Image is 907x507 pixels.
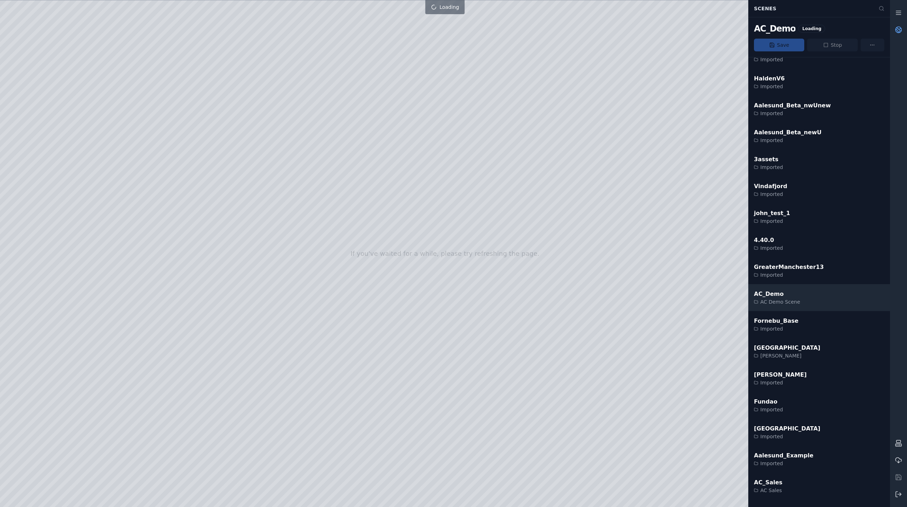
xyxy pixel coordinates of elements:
div: AC Sales [754,487,782,494]
div: [PERSON_NAME] [754,352,820,359]
div: Imported [754,83,785,90]
div: AC_Demo [754,23,795,34]
div: Fundao [754,398,783,406]
div: [GEOGRAPHIC_DATA] [754,344,820,352]
div: [PERSON_NAME] [754,371,807,379]
div: john_test_1 [754,209,790,218]
div: Imported [754,164,783,171]
div: Fornebu_Base [754,317,799,325]
div: Imported [754,271,824,278]
div: AC Demo Scene [754,298,800,305]
div: Aalesund_Beta_nwUnew [754,101,831,110]
div: Imported [754,110,831,117]
div: Imported [754,379,807,386]
div: Imported [754,244,783,252]
div: Imported [754,218,790,225]
div: Aalesund_Example [754,451,813,460]
div: Aalesund_Beta_newU [754,128,822,137]
div: HaldenV6 [754,74,785,83]
div: 3assets [754,155,783,164]
div: Scenes [750,2,874,15]
span: Loading [439,4,459,11]
div: 4.40.0 [754,236,783,244]
div: AC_Sales [754,478,782,487]
div: Imported [754,433,820,440]
div: Imported [754,191,787,198]
div: GreaterManchester13 [754,263,824,271]
div: Imported [754,137,822,144]
div: Imported [754,325,799,332]
div: [GEOGRAPHIC_DATA] [754,424,820,433]
div: Vindafjord [754,182,787,191]
div: Imported [754,406,783,413]
div: AC_Demo [754,290,800,298]
div: Imported [754,460,813,467]
div: Imported [754,56,786,63]
div: Loading [798,25,825,33]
